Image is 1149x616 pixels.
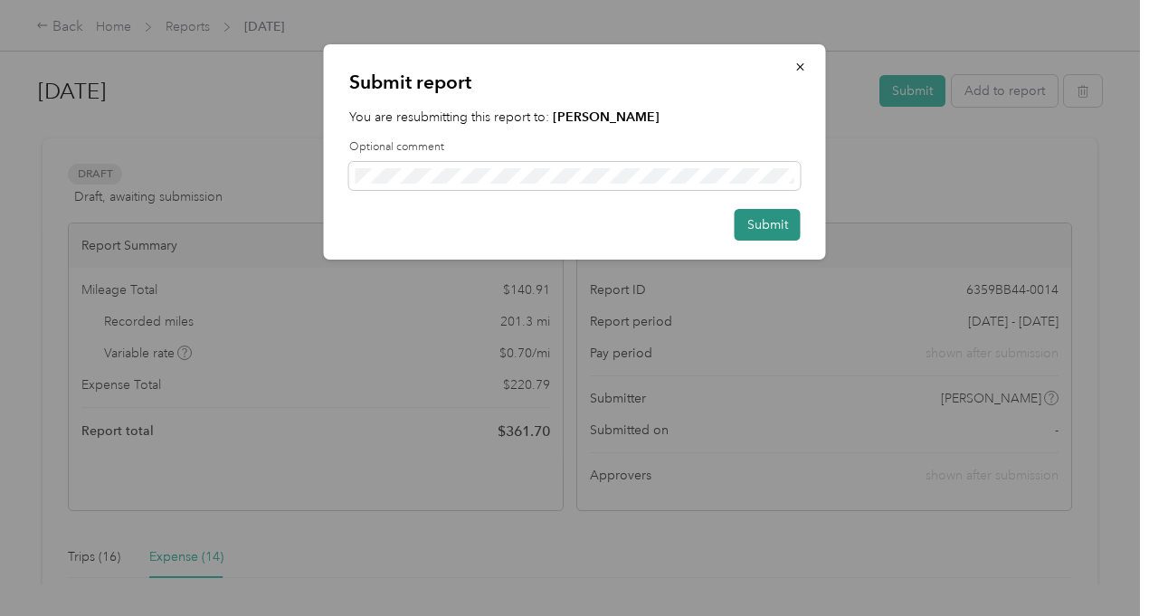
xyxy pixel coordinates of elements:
[349,139,801,156] label: Optional comment
[553,109,660,125] strong: [PERSON_NAME]
[349,108,801,127] p: You are resubmitting this report to:
[735,209,801,241] button: Submit
[1048,515,1149,616] iframe: Everlance-gr Chat Button Frame
[349,70,801,95] p: Submit report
